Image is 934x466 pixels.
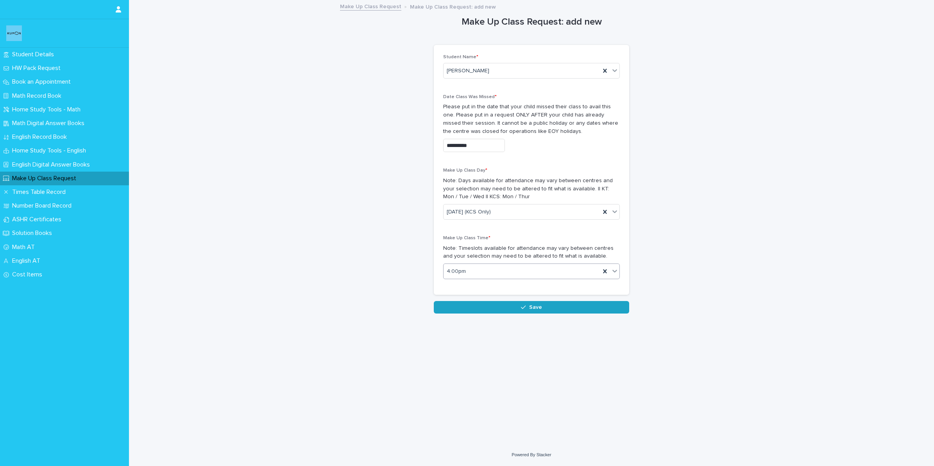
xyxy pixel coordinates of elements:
h1: Make Up Class Request: add new [434,16,629,28]
p: Book an Appointment [9,78,77,86]
p: English AT [9,257,47,265]
span: Make Up Class Day [443,168,487,173]
p: Note: Days available for attendance may vary between centres and your selection may need to be al... [443,177,620,201]
p: Note: Timeslots available for attendance may vary between centres and your selection may need to ... [443,244,620,261]
p: Times Table Record [9,188,72,196]
p: Home Study Tools - English [9,147,92,154]
p: HW Pack Request [9,65,67,72]
p: Math Digital Answer Books [9,120,91,127]
p: Math Record Book [9,92,68,100]
p: Student Details [9,51,60,58]
a: Make Up Class Request [340,2,401,11]
span: Date Class Was Missed [443,95,497,99]
p: Please put in the date that your child missed their class to avail this one. Please put in a requ... [443,103,620,135]
span: Save [529,305,542,310]
button: Save [434,301,629,314]
p: Make Up Class Request: add new [410,2,496,11]
p: Make Up Class Request [9,175,82,182]
p: Number Board Record [9,202,78,210]
span: [PERSON_NAME] [447,67,489,75]
p: Cost Items [9,271,48,278]
a: Powered By Stacker [512,452,551,457]
span: [DATE] (KCS Only) [447,208,491,216]
p: English Digital Answer Books [9,161,96,168]
p: Math AT [9,244,41,251]
span: Make Up Class Time [443,236,490,240]
p: ASHR Certificates [9,216,68,223]
p: Solution Books [9,229,58,237]
img: o6XkwfS7S2qhyeB9lxyF [6,25,22,41]
p: Home Study Tools - Math [9,106,87,113]
span: 4:00pm [447,267,466,276]
p: English Record Book [9,133,73,141]
span: Student Name [443,55,478,59]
